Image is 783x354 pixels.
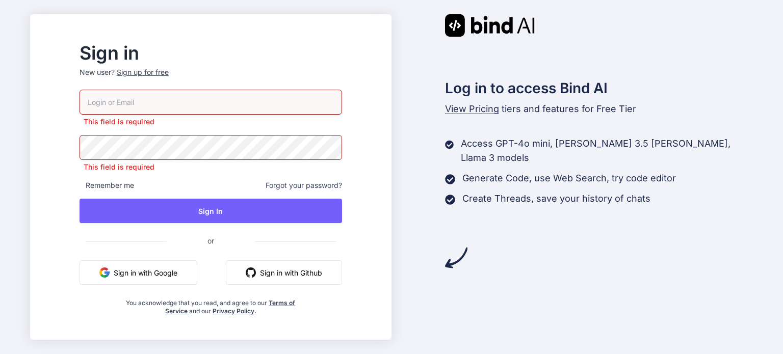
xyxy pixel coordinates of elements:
img: Bind AI logo [445,14,535,37]
span: Remember me [80,180,134,190]
span: Forgot your password? [266,180,342,190]
input: Login or Email [80,90,342,115]
button: Sign in with Github [226,260,342,285]
p: Generate Code, use Web Search, try code editor [462,171,676,185]
button: Sign In [80,199,342,223]
a: Terms of Service [165,299,296,315]
p: Access GPT-4o mini, [PERSON_NAME] 3.5 [PERSON_NAME], Llama 3 models [461,137,753,165]
p: tiers and features for Free Tier [445,102,753,116]
span: View Pricing [445,103,499,114]
div: You acknowledge that you read, and agree to our and our [123,293,299,315]
p: New user? [80,67,342,90]
p: This field is required [80,162,342,172]
a: Privacy Policy. [213,307,256,315]
img: google [99,267,110,278]
h2: Sign in [80,45,342,61]
span: or [167,228,255,253]
div: Sign up for free [117,67,169,77]
p: Create Threads, save your history of chats [462,192,650,206]
img: arrow [445,247,467,269]
button: Sign in with Google [80,260,197,285]
img: github [246,267,256,278]
h2: Log in to access Bind AI [445,77,753,99]
p: This field is required [80,117,342,127]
